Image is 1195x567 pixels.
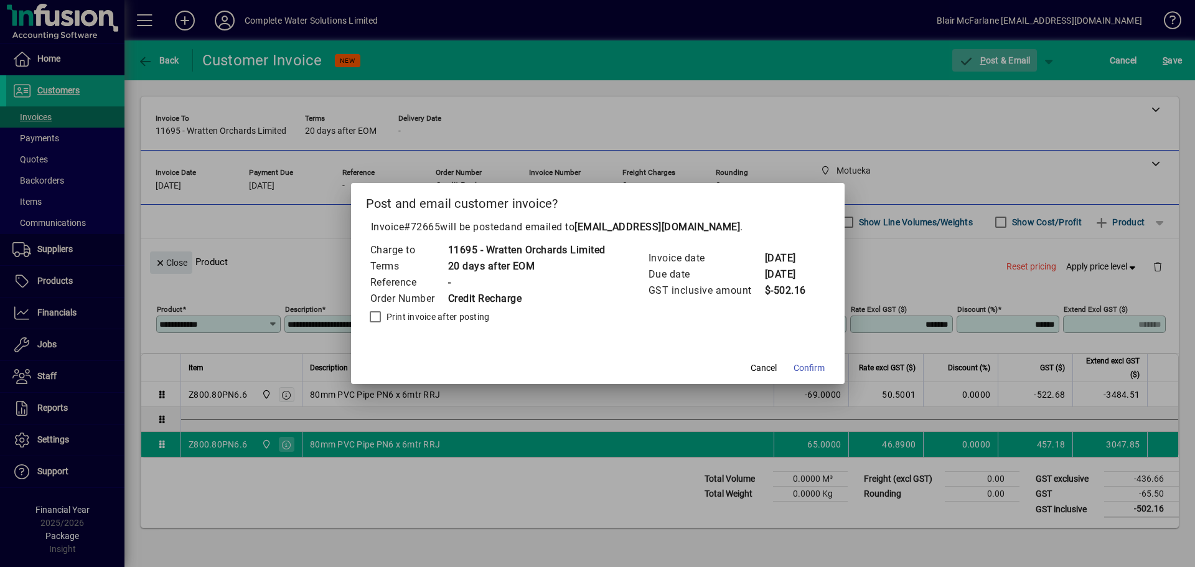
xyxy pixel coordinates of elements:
td: Terms [370,258,448,274]
td: Order Number [370,291,448,307]
td: - [448,274,606,291]
b: [EMAIL_ADDRESS][DOMAIN_NAME] [574,221,740,233]
td: Reference [370,274,448,291]
td: $-502.16 [764,283,814,299]
td: [DATE] [764,266,814,283]
span: #72665 [404,221,440,233]
td: 20 days after EOM [448,258,606,274]
td: 11695 - Wratten Orchards Limited [448,242,606,258]
h2: Post and email customer invoice? [351,183,845,219]
span: Confirm [794,362,825,375]
td: [DATE] [764,250,814,266]
span: Cancel [751,362,777,375]
p: Invoice will be posted . [366,220,830,235]
td: Charge to [370,242,448,258]
span: and emailed to [505,221,740,233]
td: GST inclusive amount [648,283,764,299]
label: Print invoice after posting [384,311,490,323]
td: Due date [648,266,764,283]
button: Confirm [789,357,830,379]
button: Cancel [744,357,784,379]
td: Credit Recharge [448,291,606,307]
td: Invoice date [648,250,764,266]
